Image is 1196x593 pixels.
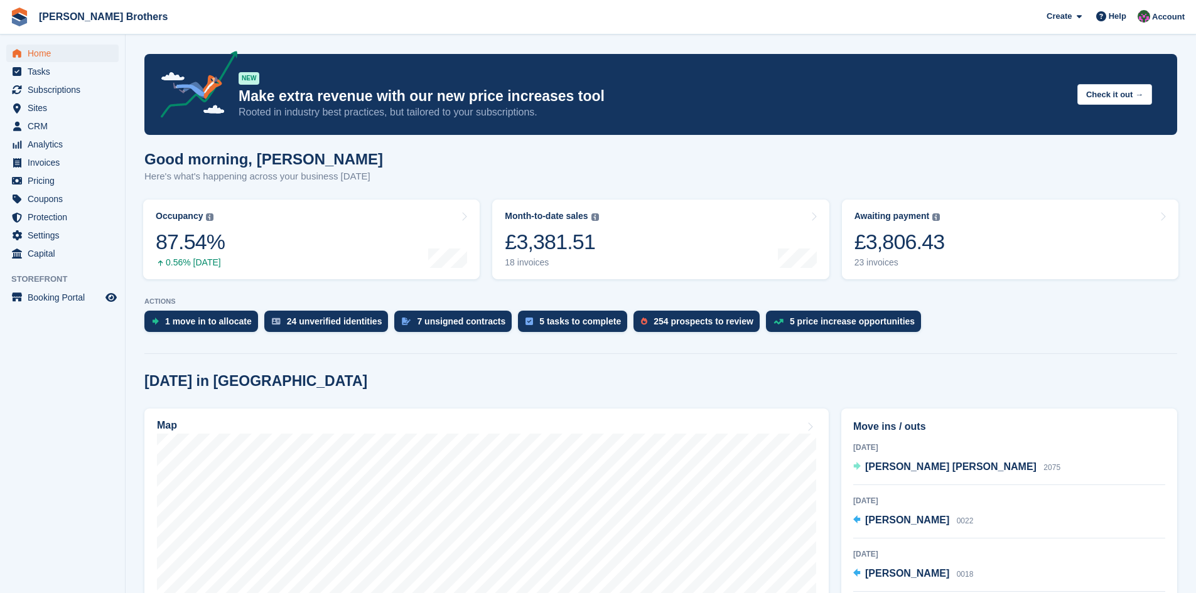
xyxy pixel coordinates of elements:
span: Analytics [28,136,103,153]
a: Month-to-date sales £3,381.51 18 invoices [492,200,829,279]
span: CRM [28,117,103,135]
a: 7 unsigned contracts [394,311,518,338]
a: menu [6,117,119,135]
p: Make extra revenue with our new price increases tool [239,87,1067,105]
p: Rooted in industry best practices, but tailored to your subscriptions. [239,105,1067,119]
a: menu [6,81,119,99]
div: Awaiting payment [854,211,930,222]
h1: Good morning, [PERSON_NAME] [144,151,383,168]
div: £3,381.51 [505,229,598,255]
h2: [DATE] in [GEOGRAPHIC_DATA] [144,373,367,390]
div: Occupancy [156,211,203,222]
div: [DATE] [853,548,1165,560]
span: Booking Portal [28,289,103,306]
img: stora-icon-8386f47178a22dfd0bd8f6a31ec36ba5ce8667c1dd55bd0f319d3a0aa187defe.svg [10,8,29,26]
span: Account [1152,11,1185,23]
img: icon-info-grey-7440780725fd019a000dd9b08b2336e03edf1995a4989e88bcd33f0948082b44.svg [591,213,599,221]
h2: Move ins / outs [853,419,1165,434]
button: Check it out → [1077,84,1152,105]
p: ACTIONS [144,297,1177,306]
div: 24 unverified identities [287,316,382,326]
span: Settings [28,227,103,244]
span: Tasks [28,63,103,80]
span: Capital [28,245,103,262]
a: 5 price increase opportunities [766,311,927,338]
div: 254 prospects to review [654,316,753,326]
a: 5 tasks to complete [518,311,633,338]
span: Invoices [28,154,103,171]
a: [PERSON_NAME] [PERSON_NAME] 2075 [853,459,1060,476]
span: Protection [28,208,103,226]
span: 2075 [1043,463,1060,472]
img: verify_identity-adf6edd0f0f0b5bbfe63781bf79b02c33cf7c696d77639b501bdc392416b5a36.svg [272,318,281,325]
a: menu [6,63,119,80]
a: menu [6,190,119,208]
img: move_ins_to_allocate_icon-fdf77a2bb77ea45bf5b3d319d69a93e2d87916cf1d5bf7949dd705db3b84f3ca.svg [152,318,159,325]
span: Subscriptions [28,81,103,99]
span: Home [28,45,103,62]
h2: Map [157,420,177,431]
img: icon-info-grey-7440780725fd019a000dd9b08b2336e03edf1995a4989e88bcd33f0948082b44.svg [206,213,213,221]
a: menu [6,99,119,117]
a: [PERSON_NAME] 0022 [853,513,973,529]
a: menu [6,172,119,190]
div: 5 tasks to complete [539,316,621,326]
img: prospect-51fa495bee0391a8d652442698ab0144808aea92771e9ea1ae160a38d050c398.svg [641,318,647,325]
a: menu [6,227,119,244]
span: [PERSON_NAME] [PERSON_NAME] [865,461,1037,472]
a: menu [6,208,119,226]
div: [DATE] [853,495,1165,506]
a: menu [6,154,119,171]
span: Create [1047,10,1072,23]
div: NEW [239,72,259,85]
a: 254 prospects to review [633,311,766,338]
div: [DATE] [853,442,1165,453]
a: [PERSON_NAME] Brothers [34,6,173,27]
a: menu [6,136,119,153]
div: 0.56% [DATE] [156,257,225,268]
span: Storefront [11,273,125,286]
div: £3,806.43 [854,229,945,255]
img: Nick Wright [1138,10,1150,23]
div: 1 move in to allocate [165,316,252,326]
a: [PERSON_NAME] 0018 [853,566,973,582]
a: Preview store [104,290,119,305]
a: Occupancy 87.54% 0.56% [DATE] [143,200,480,279]
span: Pricing [28,172,103,190]
div: Month-to-date sales [505,211,588,222]
a: Awaiting payment £3,806.43 23 invoices [842,200,1178,279]
span: Help [1109,10,1126,23]
img: task-75834270c22a3079a89374b754ae025e5fb1db73e45f91037f5363f120a921f8.svg [525,318,533,325]
a: menu [6,245,119,262]
span: 0018 [957,570,974,579]
a: 1 move in to allocate [144,311,264,338]
img: price-adjustments-announcement-icon-8257ccfd72463d97f412b2fc003d46551f7dbcb40ab6d574587a9cd5c0d94... [150,51,238,122]
div: 87.54% [156,229,225,255]
a: menu [6,45,119,62]
span: [PERSON_NAME] [865,515,949,525]
a: 24 unverified identities [264,311,395,338]
a: menu [6,289,119,306]
div: 18 invoices [505,257,598,268]
div: 23 invoices [854,257,945,268]
span: [PERSON_NAME] [865,568,949,579]
div: 7 unsigned contracts [417,316,505,326]
img: contract_signature_icon-13c848040528278c33f63329250d36e43548de30e8caae1d1a13099fd9432cc5.svg [402,318,411,325]
img: price_increase_opportunities-93ffe204e8149a01c8c9dc8f82e8f89637d9d84a8eef4429ea346261dce0b2c0.svg [773,319,784,324]
span: 0022 [957,516,974,525]
img: icon-info-grey-7440780725fd019a000dd9b08b2336e03edf1995a4989e88bcd33f0948082b44.svg [932,213,940,221]
p: Here's what's happening across your business [DATE] [144,169,383,184]
span: Sites [28,99,103,117]
span: Coupons [28,190,103,208]
div: 5 price increase opportunities [790,316,915,326]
